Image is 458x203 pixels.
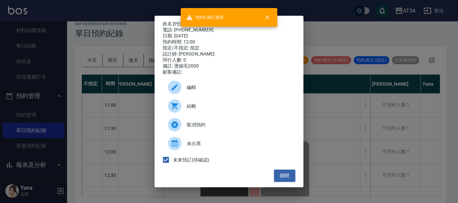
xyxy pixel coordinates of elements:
span: 未出席 [187,140,290,147]
button: close [260,10,275,25]
div: 日期: [DATE] [163,33,295,39]
span: 編輯 [187,84,290,91]
div: 電話: [PHONE_NUMBER] [163,27,295,33]
div: 取消預約 [163,115,295,134]
span: 預約紀錄已更新 [186,14,224,21]
span: 未來預訂(待確認) [173,157,209,164]
div: 編輯 [163,78,295,97]
div: 指定/不指定: 指定 [163,45,295,51]
span: 取消預約 [187,121,290,128]
span: 結帳 [187,103,290,110]
a: [PERSON_NAME]先生 [173,21,218,26]
a: 結帳 [163,97,295,115]
p: 姓名: [163,21,295,27]
div: 同行人數: 0 [163,57,295,63]
div: 備註: 燙縮毛2000 [163,63,295,69]
div: 設計師: [PERSON_NAME] [163,51,295,57]
button: 關閉 [274,170,295,182]
div: 未出席 [163,134,295,153]
div: 顧客備註: [163,69,295,75]
div: 預約時間: 12:00 [163,39,295,45]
